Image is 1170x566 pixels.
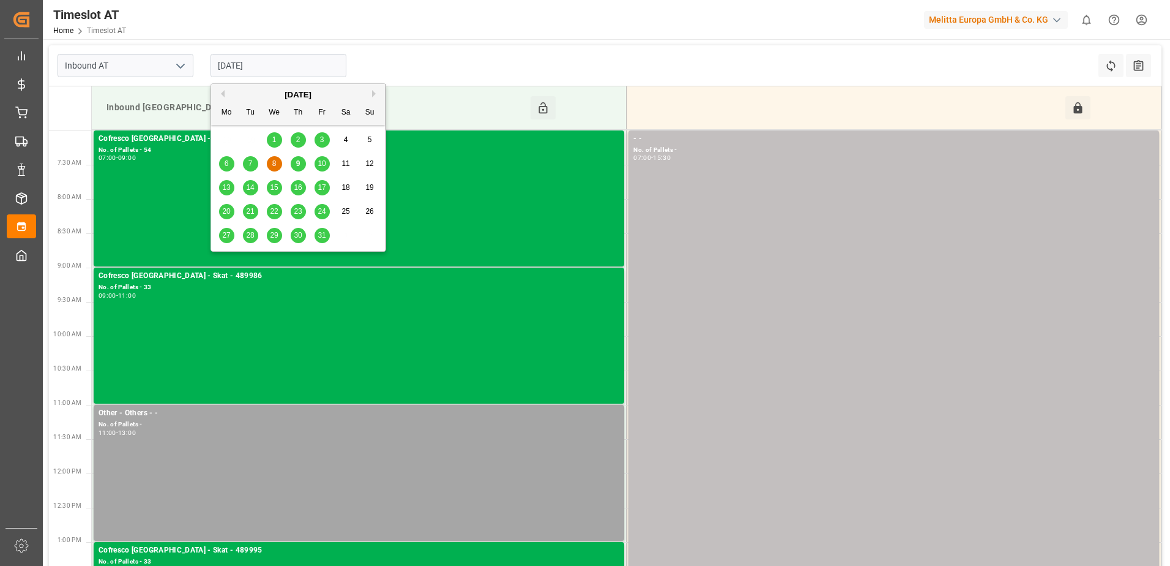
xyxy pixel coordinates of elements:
[248,159,253,168] span: 7
[318,183,326,192] span: 17
[58,194,81,200] span: 8:00 AM
[362,132,378,148] div: Choose Sunday, October 5th, 2025
[315,132,330,148] div: Choose Friday, October 3rd, 2025
[362,204,378,219] div: Choose Sunday, October 26th, 2025
[1073,6,1100,34] button: show 0 new notifications
[246,231,254,240] span: 28
[99,545,619,557] div: Cofresco [GEOGRAPHIC_DATA] - Skat - 489995
[294,231,302,240] span: 30
[315,105,330,121] div: Fr
[341,183,349,192] span: 18
[219,228,234,243] div: Choose Monday, October 27th, 2025
[99,407,619,420] div: Other - Others - -
[365,207,373,216] span: 26
[267,132,282,148] div: Choose Wednesday, October 1st, 2025
[99,282,619,293] div: No. of Pallets - 33
[338,156,354,172] div: Choose Saturday, October 11th, 2025
[653,155,671,160] div: 15:30
[246,207,254,216] span: 21
[924,8,1073,31] button: Melitta Europa GmbH & Co. KG
[267,156,282,172] div: Choose Wednesday, October 8th, 2025
[633,133,1154,145] div: - -
[58,159,81,166] span: 7:30 AM
[53,434,81,440] span: 11:30 AM
[633,145,1154,156] div: No. of Pallets -
[219,156,234,172] div: Choose Monday, October 6th, 2025
[320,135,324,144] span: 3
[291,180,306,195] div: Choose Thursday, October 16th, 2025
[225,159,229,168] span: 6
[53,502,81,509] span: 12:30 PM
[53,468,81,475] span: 12:00 PM
[372,90,379,97] button: Next Month
[291,204,306,219] div: Choose Thursday, October 23rd, 2025
[341,207,349,216] span: 25
[219,180,234,195] div: Choose Monday, October 13th, 2025
[365,159,373,168] span: 12
[270,231,278,240] span: 29
[291,105,306,121] div: Th
[99,293,116,298] div: 09:00
[116,430,118,436] div: -
[222,207,230,216] span: 20
[243,228,258,243] div: Choose Tuesday, October 28th, 2025
[211,54,346,77] input: DD.MM.YYYY
[291,156,306,172] div: Choose Thursday, October 9th, 2025
[296,159,300,168] span: 9
[222,231,230,240] span: 27
[243,204,258,219] div: Choose Tuesday, October 21st, 2025
[368,135,372,144] span: 5
[243,180,258,195] div: Choose Tuesday, October 14th, 2025
[267,228,282,243] div: Choose Wednesday, October 29th, 2025
[651,155,653,160] div: -
[219,204,234,219] div: Choose Monday, October 20th, 2025
[58,228,81,235] span: 8:30 AM
[338,180,354,195] div: Choose Saturday, October 18th, 2025
[291,228,306,243] div: Choose Thursday, October 30th, 2025
[341,159,349,168] span: 11
[315,228,330,243] div: Choose Friday, October 31st, 2025
[99,145,619,156] div: No. of Pallets - 54
[362,105,378,121] div: Su
[171,56,189,75] button: open menu
[118,430,136,436] div: 13:00
[243,156,258,172] div: Choose Tuesday, October 7th, 2025
[58,54,193,77] input: Type to search/select
[338,204,354,219] div: Choose Saturday, October 25th, 2025
[53,365,81,372] span: 10:30 AM
[102,96,531,119] div: Inbound [GEOGRAPHIC_DATA]
[318,207,326,216] span: 24
[291,132,306,148] div: Choose Thursday, October 2nd, 2025
[270,207,278,216] span: 22
[267,105,282,121] div: We
[338,132,354,148] div: Choose Saturday, October 4th, 2025
[53,6,126,24] div: Timeslot AT
[318,231,326,240] span: 31
[246,183,254,192] span: 14
[116,155,118,160] div: -
[270,183,278,192] span: 15
[344,135,348,144] span: 4
[58,296,81,303] span: 9:30 AM
[924,11,1068,29] div: Melitta Europa GmbH & Co. KG
[267,204,282,219] div: Choose Wednesday, October 22nd, 2025
[296,135,300,144] span: 2
[315,156,330,172] div: Choose Friday, October 10th, 2025
[362,156,378,172] div: Choose Sunday, October 12th, 2025
[318,159,326,168] span: 10
[633,155,651,160] div: 07:00
[222,183,230,192] span: 13
[211,89,385,101] div: [DATE]
[118,293,136,298] div: 11:00
[116,293,118,298] div: -
[99,155,116,160] div: 07:00
[58,262,81,269] span: 9:00 AM
[58,537,81,543] span: 1:00 PM
[99,133,619,145] div: Cofresco [GEOGRAPHIC_DATA] - Cofresco PL - 490039
[215,128,382,247] div: month 2025-10
[365,183,373,192] span: 19
[362,180,378,195] div: Choose Sunday, October 19th, 2025
[243,105,258,121] div: Tu
[1100,6,1128,34] button: Help Center
[315,180,330,195] div: Choose Friday, October 17th, 2025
